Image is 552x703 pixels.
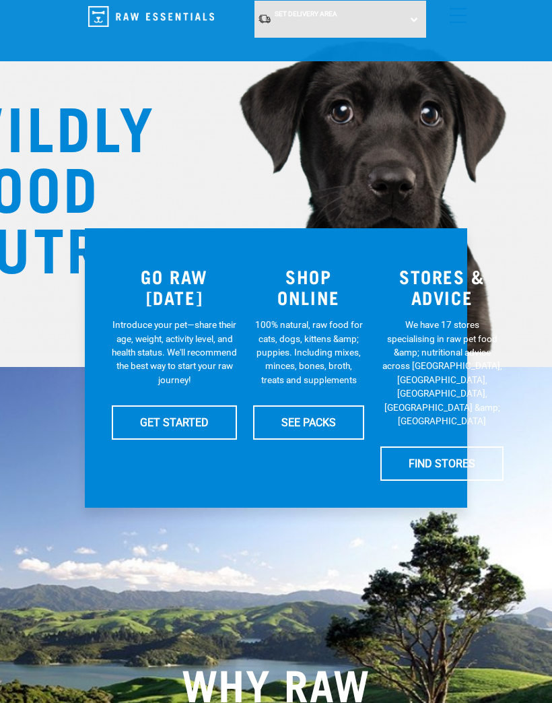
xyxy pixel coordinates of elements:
span: Set Delivery Area [275,10,337,18]
h3: STORES & ADVICE [380,266,504,307]
a: SEE PACKS [253,405,364,439]
img: van-moving.png [258,13,271,24]
a: FIND STORES [380,446,504,480]
p: We have 17 stores specialising in raw pet food &amp; nutritional advice across [GEOGRAPHIC_DATA],... [380,318,504,428]
p: 100% natural, raw food for cats, dogs, kittens &amp; puppies. Including mixes, minces, bones, bro... [253,318,364,387]
h3: SHOP ONLINE [253,266,364,307]
img: Raw Essentials Logo [88,6,214,27]
a: GET STARTED [112,405,237,439]
p: Introduce your pet—share their age, weight, activity level, and health status. We'll recommend th... [112,318,237,387]
h3: GO RAW [DATE] [112,266,237,307]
